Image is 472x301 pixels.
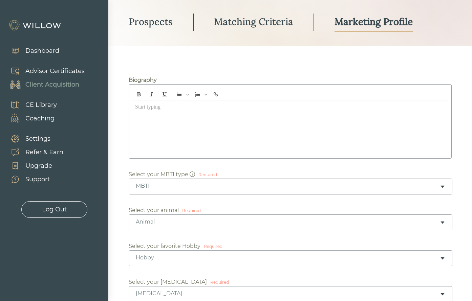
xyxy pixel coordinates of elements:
img: Willow [8,20,63,31]
span: Italic [146,89,158,100]
div: Select your favorite Hobby [129,242,200,250]
div: Required [198,172,217,178]
a: Advisor Certificates [3,64,85,78]
a: Coaching [3,112,57,125]
span: Insert link [210,89,222,100]
div: Hobby [136,254,440,261]
a: Prospects [129,12,173,32]
div: Marketing Profile [335,16,413,28]
a: Marketing Profile [335,12,413,32]
div: Matching Criteria [214,16,293,28]
div: Upgrade [25,161,52,170]
a: Upgrade [3,159,63,172]
span: Select your MBTI type [129,171,195,178]
div: Dashboard [25,46,59,55]
div: Advisor Certificates [25,67,85,76]
div: [MEDICAL_DATA] [136,290,440,297]
div: Animal [136,218,440,226]
div: Select your animal [129,206,179,214]
span: Insert Unordered List [173,89,191,100]
span: caret-down [440,220,445,225]
span: caret-down [440,184,445,189]
div: Settings [25,134,50,143]
div: Support [25,175,50,184]
span: info-circle [190,171,195,177]
a: Refer & Earn [3,145,63,159]
a: Dashboard [3,44,59,57]
span: Bold [133,89,145,100]
div: Select your [MEDICAL_DATA] [129,278,207,286]
a: Settings [3,132,63,145]
a: Matching Criteria [214,12,293,32]
div: Prospects [129,16,173,28]
span: caret-down [440,292,445,297]
div: Log Out [42,205,67,214]
a: CE Library [3,98,57,112]
div: Coaching [25,114,55,123]
div: Client Acquisition [25,80,79,89]
div: Required [210,279,229,285]
span: Underline [158,89,171,100]
div: MBTI [136,182,440,190]
div: CE Library [25,100,57,110]
div: Refer & Earn [25,148,63,157]
a: Client Acquisition [3,78,85,91]
div: Biography [129,76,157,84]
span: Insert Ordered List [191,89,209,100]
div: Required [182,208,201,214]
div: Required [204,244,222,250]
span: caret-down [440,256,445,261]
